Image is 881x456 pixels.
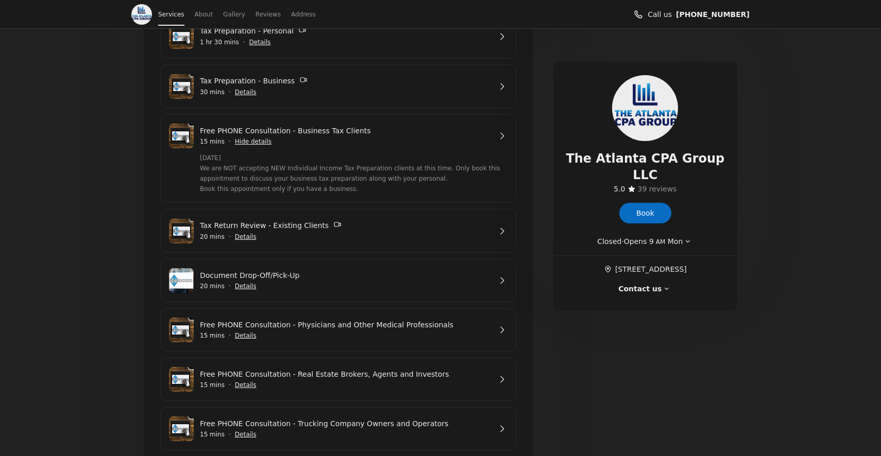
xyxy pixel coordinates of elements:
span: ​ [638,183,677,195]
a: Services [158,7,184,22]
a: Reviews [256,7,281,22]
a: Address [291,7,316,22]
button: Show working hours [597,236,693,247]
span: The Atlanta CPA Group LLC [566,150,725,183]
a: Free PHONE Consultation - Trucking Company Owners and Operators [200,418,491,429]
button: Show details for Tax Return Review - Existing Clients [235,232,257,242]
a: Document Drop-Off/Pick-Up [200,270,491,281]
span: ​ [604,264,615,275]
span: 9 [649,237,654,245]
img: The Atlanta CPA Group LLC logo [131,4,152,25]
button: Show details for Tax Preparation - Personal [249,37,271,47]
button: Show details for Free PHONE Consultation - Physicians and Other Medical Professionals [235,330,257,341]
button: Show details for Free PHONE Consultation - Business Tax Clients [235,136,272,147]
button: Contact us [618,283,672,294]
a: Free PHONE Consultation - Physicians and Other Medical Professionals [200,319,491,330]
a: Tax Return Review - Existing Clients [200,220,491,232]
button: Show details for Free PHONE Consultation - Trucking Company Owners and Operators [235,429,257,440]
span: AM [654,238,665,245]
img: The Atlanta CPA Group LLC logo [612,75,678,141]
a: 39 reviews [638,183,677,195]
a: Tax Preparation - Business [200,75,491,87]
span: ​ [614,183,625,195]
a: Gallery [223,7,245,22]
a: Tax Preparation - Personal [200,25,491,37]
span: Book [636,207,654,219]
span: 5.0 stars out of 5 [614,185,625,193]
a: Call us (678) 235-4060 [676,9,750,20]
button: Show details for Tax Preparation - Business [235,87,257,97]
a: Free PHONE Consultation - Business Tax Clients [200,125,491,136]
button: Show details for Free PHONE Consultation - Real Estate Brokers, Agents and Investors [235,380,257,390]
a: Get directions (Opens in a new window) [604,264,687,275]
button: Show details for Document Drop-Off/Pick-Up [235,281,257,291]
span: Closed · Opens Mon [597,236,683,247]
a: Free PHONE Consultation - Real Estate Brokers, Agents and Investors [200,369,491,380]
span: Call us [648,9,672,20]
span: [DATE] We are NOT accepting NEW Individual Income Tax Preparation clients at this time. Only book... [200,149,507,194]
span: 39 reviews [638,185,677,193]
a: Book [619,203,671,223]
a: About [195,7,213,22]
